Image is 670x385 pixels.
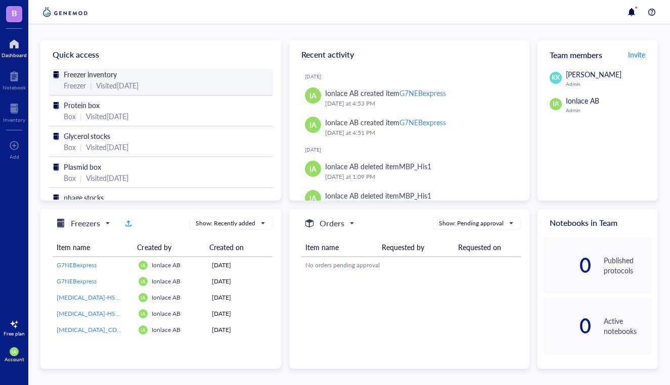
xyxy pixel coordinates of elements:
[141,327,146,333] span: IA
[152,309,181,318] span: Ionlace AB
[53,238,133,257] th: Item name
[57,277,97,285] span: G7NEBexpress
[325,172,514,182] div: [DATE] at 1:09 PM
[152,277,181,285] span: Ionlace AB
[325,99,514,109] div: [DATE] at 4:53 PM
[57,325,127,334] span: [MEDICAL_DATA]_CD16a
[57,277,130,286] a: G7NEBexpress
[212,325,268,334] div: [DATE]
[309,119,317,130] span: IA
[3,84,26,90] div: Notebook
[12,349,17,355] span: IA
[320,217,344,229] h5: Orders
[12,7,17,19] span: B
[152,261,181,269] span: Ionlace AB
[628,46,646,63] button: Invite
[64,100,100,110] span: Protein box
[57,261,130,270] a: G7NEBexpress
[80,172,82,183] div: |
[64,162,101,172] span: Plasmid box
[96,80,139,91] div: Visited [DATE]
[64,80,86,91] div: Freezer
[378,238,454,257] th: Requested by
[212,293,268,302] div: [DATE]
[325,87,446,99] div: Ionlace AB created item
[71,217,100,229] h5: Freezers
[212,277,268,286] div: [DATE]
[325,117,446,128] div: Ionlace AB created item
[544,318,592,334] div: 0
[566,107,652,113] div: Admin
[196,219,255,228] div: Show: Recently added
[64,141,76,153] div: Box
[64,69,117,79] span: Freezer inventory
[90,80,92,91] div: |
[57,261,97,269] span: G7NEBexpress
[566,69,621,79] span: [PERSON_NAME]
[553,100,559,109] span: IA
[544,257,592,273] div: 0
[289,40,530,69] div: Recent activity
[297,113,522,142] a: IAIonlace AB created itemG7NEBexpress[DATE] at 4:51 PM
[57,293,130,302] a: [MEDICAL_DATA]-HSA-Full
[3,68,26,90] a: Notebook
[305,73,522,79] div: [DATE]
[3,117,25,123] div: Inventory
[141,278,146,284] span: IA
[40,6,90,18] img: genemod-logo
[552,73,560,82] span: KK
[325,128,514,138] div: [DATE] at 4:51 PM
[64,131,110,141] span: Glycerol stocks
[566,95,599,106] span: Ionlace AB
[133,238,205,257] th: Created by
[152,293,181,302] span: Ionlace AB
[57,293,131,302] span: [MEDICAL_DATA]-HSA-Full
[141,311,146,317] span: IA
[399,117,446,127] div: G7NEBexpress
[297,83,522,113] a: IAIonlace AB created itemG7NEBexpress[DATE] at 4:53 PM
[64,192,104,203] span: phage stocks
[538,209,658,237] div: Notebooks in Team
[439,219,504,228] div: Show: Pending approval
[566,81,652,87] div: Admin
[399,88,446,98] div: G7NEBexpress
[86,111,128,122] div: Visited [DATE]
[604,255,652,275] div: Published protocols
[10,154,19,160] div: Add
[538,40,658,69] div: Team members
[57,309,130,318] a: [MEDICAL_DATA]-HSA-Full
[309,90,317,101] span: IA
[305,147,522,153] div: [DATE]
[80,141,82,153] div: |
[64,111,76,122] div: Box
[141,295,146,301] span: IA
[2,52,27,58] div: Dashboard
[5,356,24,362] div: Account
[628,50,645,60] span: Invite
[2,36,27,58] a: Dashboard
[325,161,431,172] div: Ionlace AB deleted item
[40,40,281,69] div: Quick access
[141,262,146,268] span: IA
[3,101,25,123] a: Inventory
[57,309,131,318] span: [MEDICAL_DATA]-HSA-Full
[86,141,128,153] div: Visited [DATE]
[212,261,268,270] div: [DATE]
[212,309,268,318] div: [DATE]
[205,238,269,257] th: Created on
[4,330,25,336] div: Free plan
[399,161,431,171] div: MBP_His1
[454,238,521,257] th: Requested on
[305,261,517,270] div: No orders pending approval
[152,325,181,334] span: Ionlace AB
[57,325,130,334] a: [MEDICAL_DATA]_CD16a
[301,238,378,257] th: Item name
[80,111,82,122] div: |
[604,316,652,336] div: Active notebooks
[64,172,76,183] div: Box
[309,163,317,174] span: IA
[86,172,128,183] div: Visited [DATE]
